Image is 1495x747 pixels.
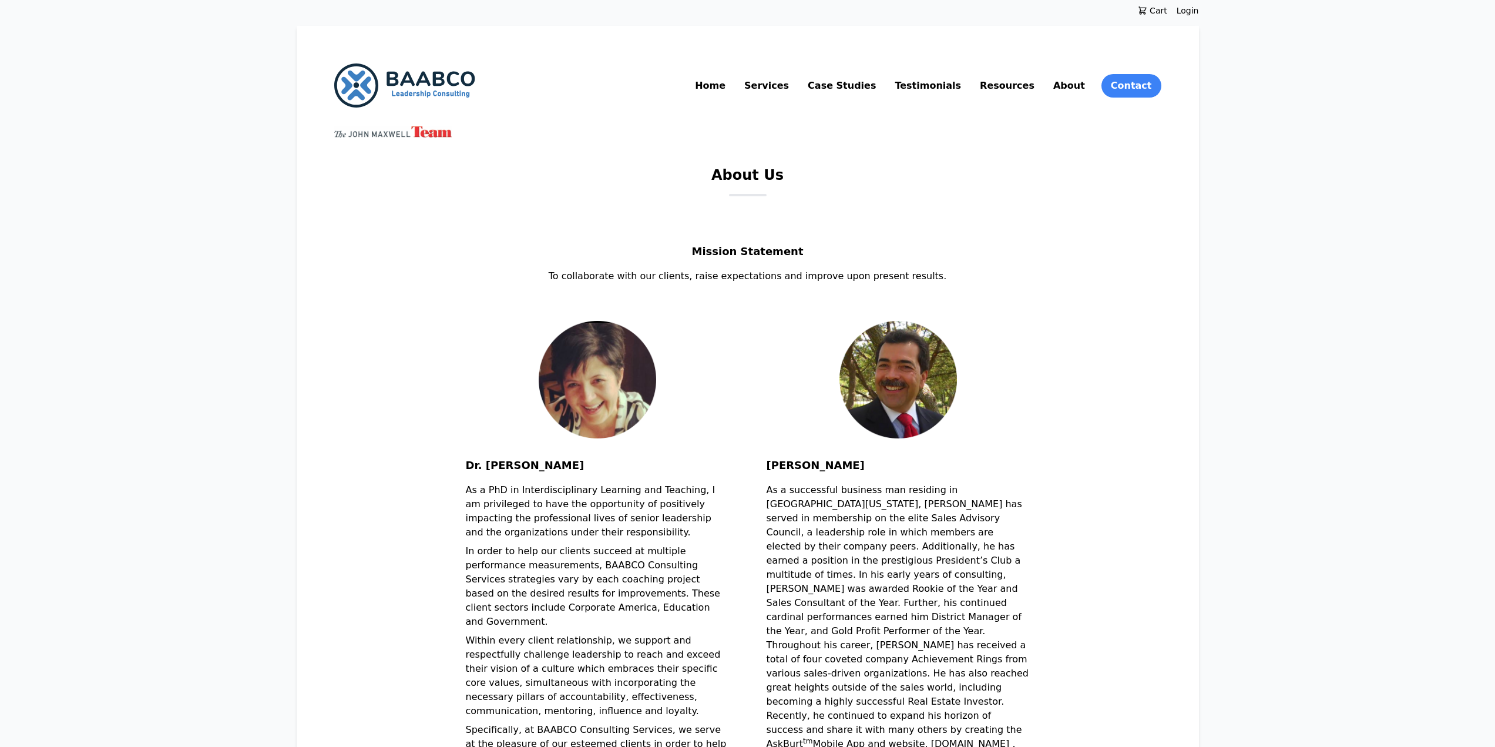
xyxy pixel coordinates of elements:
[805,76,878,95] a: Case Studies
[742,76,791,95] a: Services
[892,76,963,95] a: Testimonials
[1128,5,1177,16] a: Cart
[693,76,728,95] a: Home
[1147,5,1167,16] span: Cart
[803,737,812,745] sup: tm
[711,166,784,194] h1: About Us
[1051,76,1087,95] a: About
[1101,74,1161,98] a: Contact
[334,126,452,138] img: John Maxwell
[539,321,656,438] img: Alicia Villarreal
[466,457,729,483] h2: Dr. [PERSON_NAME]
[466,544,729,634] p: In order to help our clients succeed at multiple performance measurements, BAABCO Consulting Serv...
[977,76,1037,95] a: Resources
[334,269,1161,283] p: To collaborate with our clients, raise expectations and improve upon present results.
[839,321,957,438] img: Burt Villarreal
[334,243,1161,269] h2: Mission Statement
[1177,5,1199,16] a: Login
[334,63,475,108] img: BAABCO Consulting Services
[767,457,1030,483] h2: [PERSON_NAME]
[466,483,729,544] p: As a PhD in Interdisciplinary Learning and Teaching, I am privileged to have the opportunity of p...
[466,634,729,723] p: Within every client relationship, we support and respectfully challenge leadership to reach and e...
